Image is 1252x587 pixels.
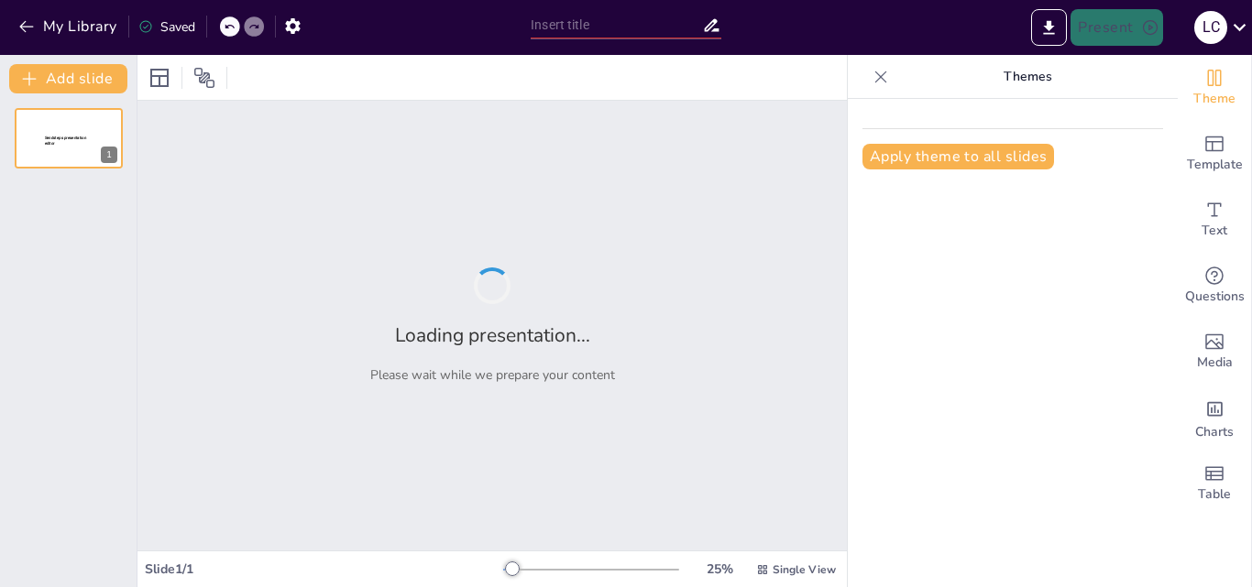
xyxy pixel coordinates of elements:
[145,560,503,578] div: Slide 1 / 1
[697,560,741,578] div: 25 %
[531,12,702,38] input: Insert title
[395,322,590,348] h2: Loading presentation...
[45,136,86,146] span: Sendsteps presentation editor
[138,18,195,36] div: Saved
[1193,89,1236,109] span: Theme
[1031,9,1067,46] button: Export to PowerPoint
[15,108,123,168] div: 1
[1197,353,1233,373] span: Media
[1202,221,1227,241] span: Text
[1178,451,1251,516] div: Add a table
[1195,422,1234,442] span: Charts
[1071,9,1162,46] button: Present
[101,147,117,163] div: 1
[145,63,174,92] div: Layout
[1198,484,1231,505] span: Table
[773,562,836,577] span: Single View
[1178,319,1251,385] div: Add images, graphics, shapes or video
[1178,253,1251,319] div: Get real-time input from your audience
[1178,187,1251,253] div: Add text boxes
[1194,9,1227,46] button: L C
[1187,155,1243,175] span: Template
[9,64,127,93] button: Add slide
[1178,385,1251,451] div: Add charts and graphs
[862,144,1054,169] button: Apply theme to all slides
[370,366,615,384] p: Please wait while we prepare your content
[1178,55,1251,121] div: Change the overall theme
[1178,121,1251,187] div: Add ready made slides
[1194,11,1227,44] div: L C
[193,67,215,89] span: Position
[1185,287,1245,307] span: Questions
[895,55,1159,99] p: Themes
[14,12,125,41] button: My Library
